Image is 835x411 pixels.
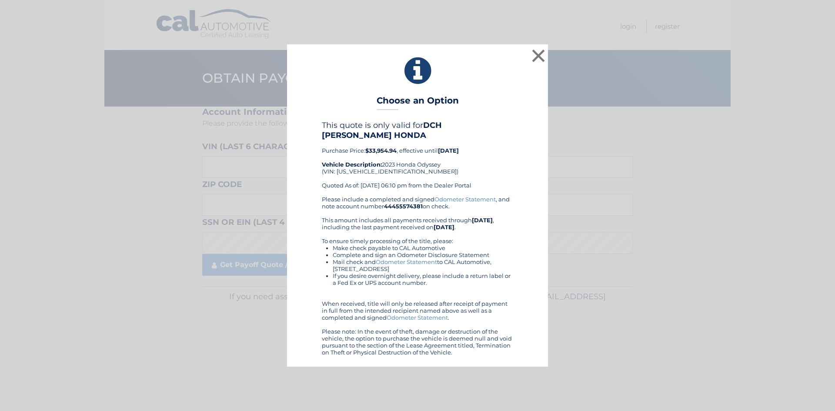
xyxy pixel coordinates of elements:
[377,95,459,110] h3: Choose an Option
[333,258,513,272] li: Mail check and to CAL Automotive, [STREET_ADDRESS]
[530,47,547,64] button: ×
[333,272,513,286] li: If you desire overnight delivery, please include a return label or a Fed Ex or UPS account number.
[384,203,423,210] b: 44455574381
[387,314,448,321] a: Odometer Statement
[472,217,493,224] b: [DATE]
[365,147,397,154] b: $33,954.94
[322,161,382,168] strong: Vehicle Description:
[333,251,513,258] li: Complete and sign an Odometer Disclosure Statement
[322,120,442,140] b: DCH [PERSON_NAME] HONDA
[376,258,437,265] a: Odometer Statement
[322,120,513,140] h4: This quote is only valid for
[333,244,513,251] li: Make check payable to CAL Automotive
[322,196,513,356] div: Please include a completed and signed , and note account number on check. This amount includes al...
[322,120,513,195] div: Purchase Price: , effective until 2023 Honda Odyssey (VIN: [US_VEHICLE_IDENTIFICATION_NUMBER]) Qu...
[438,147,459,154] b: [DATE]
[434,224,454,231] b: [DATE]
[434,196,496,203] a: Odometer Statement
